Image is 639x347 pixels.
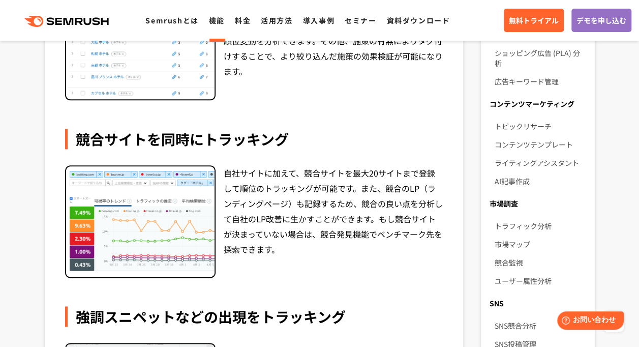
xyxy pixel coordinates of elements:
a: 無料トライアル [504,9,564,32]
a: 導入事例 [303,15,334,25]
div: 市場調査 [481,194,594,213]
a: トラフィック分析 [494,217,586,235]
div: 自社サイトに加えて、競合サイトを最大20サイトまで登録して順位のトラッキングが可能です。また、競合のLP（ランディングページ）も記録するため、競合の良い点を分析して自社のLP改善に生かすことがで... [224,165,443,278]
a: コンテンツテンプレート [494,135,586,154]
a: Semrushとは [145,15,198,25]
div: 競合サイトを同時にトラッキング [65,129,443,149]
span: 無料トライアル [509,15,559,26]
a: ユーザー属性分析 [494,272,586,290]
span: デモを申し込む [576,15,626,26]
div: コンテンツマーケティング [481,95,594,113]
a: ショッピング広告 (PLA) 分析 [494,44,586,72]
a: 市場マップ [494,235,586,253]
a: AI記事作成 [494,172,586,190]
a: 競合監視 [494,253,586,272]
a: ライティングアシスタント [494,154,586,172]
a: 広告キーワード管理 [494,72,586,91]
div: SNS [481,294,594,312]
a: トピックリサーチ [494,117,586,135]
a: 活用方法 [261,15,292,25]
div: 強調スニペットなどの出現をトラッキング [65,306,443,327]
a: デモを申し込む [571,9,631,32]
a: 資料ダウンロード [386,15,450,25]
a: 料金 [235,15,251,25]
img: 順位計測（Position Tracking） 競合ドメイン比較 [66,166,215,277]
iframe: Help widget launcher [549,307,628,336]
a: SNS競合分析 [494,316,586,335]
a: 機能 [209,15,225,25]
a: セミナー [345,15,376,25]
